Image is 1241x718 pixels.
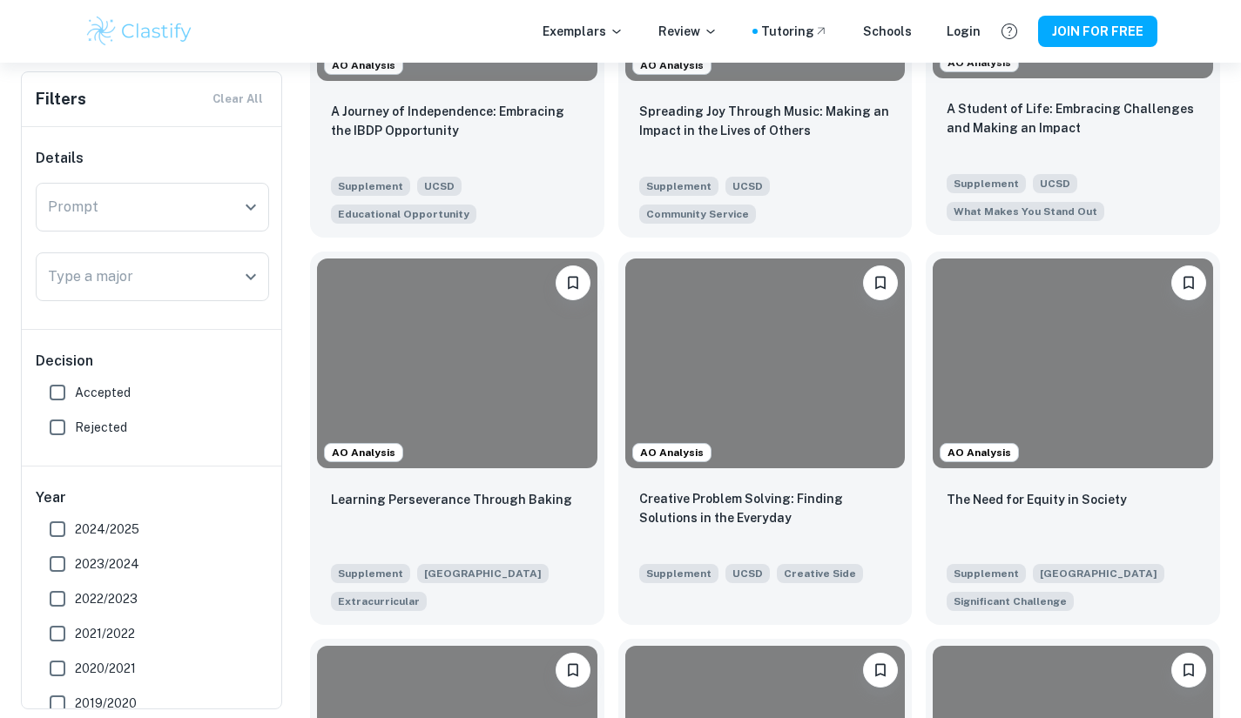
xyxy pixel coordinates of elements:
p: Review [658,22,718,41]
span: UCSD [1033,174,1077,193]
h6: Details [36,148,269,169]
span: Describe how you have taken advantage of a significant educational opportunity or worked to overc... [331,203,476,224]
span: Supplement [639,177,718,196]
span: AO Analysis [941,55,1018,70]
a: AO AnalysisPlease log in to bookmark exemplarsCreative Problem Solving: Finding Solutions in the ... [618,252,913,625]
p: Creative Problem Solving: Finding Solutions in the Everyday [639,489,892,527]
span: What Makes You Stand Out [954,204,1097,219]
button: Open [239,195,263,219]
span: Supplement [947,564,1026,583]
span: Extracurricular [338,594,420,609]
span: UCSD [725,564,770,583]
span: AO Analysis [325,57,402,73]
span: UCSD [725,177,770,196]
a: AO AnalysisPlease log in to bookmark exemplarsLearning Perseverance Through BakingSupplement[GEOG... [310,252,604,625]
span: Every person has a creative side, and it can be expressed in many ways: problem solving, original... [777,562,863,583]
a: Schools [863,22,912,41]
span: AO Analysis [941,445,1018,460]
span: Supplement [947,174,1026,193]
span: AO Analysis [633,57,711,73]
p: A Student of Life: Embracing Challenges and Making an Impact [947,99,1199,138]
span: 2021/2022 [75,624,135,643]
span: [GEOGRAPHIC_DATA] [417,564,549,583]
button: Please log in to bookmark exemplars [1171,265,1206,300]
span: Briefly elaborate on one of your extracurricular activities, a job you hold, or responsibilities ... [331,590,427,611]
span: 2019/2020 [75,694,137,713]
button: Please log in to bookmark exemplars [556,653,590,688]
span: Supplement [331,564,410,583]
span: AO Analysis [325,445,402,460]
h6: Filters [36,87,86,111]
span: Community Service [646,206,749,222]
span: [GEOGRAPHIC_DATA] [1033,564,1164,583]
span: Creative Side [784,566,856,581]
button: Please log in to bookmark exemplars [556,265,590,300]
span: 2024/2025 [75,520,139,539]
button: Please log in to bookmark exemplars [1171,653,1206,688]
span: Rejected [75,418,127,437]
span: 2023/2024 [75,554,139,574]
span: Educational Opportunity [338,206,469,222]
span: What is the most significant challenge that society faces today? [947,590,1074,611]
button: JOIN FOR FREE [1038,16,1157,47]
button: Help and Feedback [995,17,1024,46]
span: Significant Challenge [954,594,1067,609]
button: Please log in to bookmark exemplars [863,265,898,300]
button: Open [239,265,263,289]
img: Clastify logo [84,14,195,49]
span: Beyond what has already been shared in your application, what do you believe makes you a strong c... [947,200,1104,221]
button: Please log in to bookmark exemplars [863,653,898,688]
span: UCSD [417,177,462,196]
a: AO AnalysisPlease log in to bookmark exemplarsThe Need for Equity in SocietySupplement[GEOGRAPHIC... [926,252,1220,625]
p: Spreading Joy Through Music: Making an Impact in the Lives of Others [639,102,892,140]
span: AO Analysis [633,445,711,460]
h6: Decision [36,351,269,372]
span: 2022/2023 [75,589,138,608]
h6: Year [36,487,269,508]
a: Login [947,22,981,41]
p: The Need for Equity in Society [947,490,1127,509]
span: Accepted [75,383,131,402]
p: A Journey of Independence: Embracing the IBDP Opportunity [331,102,583,140]
span: Supplement [331,177,410,196]
a: Tutoring [761,22,828,41]
span: 2020/2021 [75,659,136,678]
p: Learning Perseverance Through Baking [331,490,572,509]
span: Supplement [639,564,718,583]
span: What have you done to make your school or your community a better place? [639,203,756,224]
p: Exemplars [543,22,624,41]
